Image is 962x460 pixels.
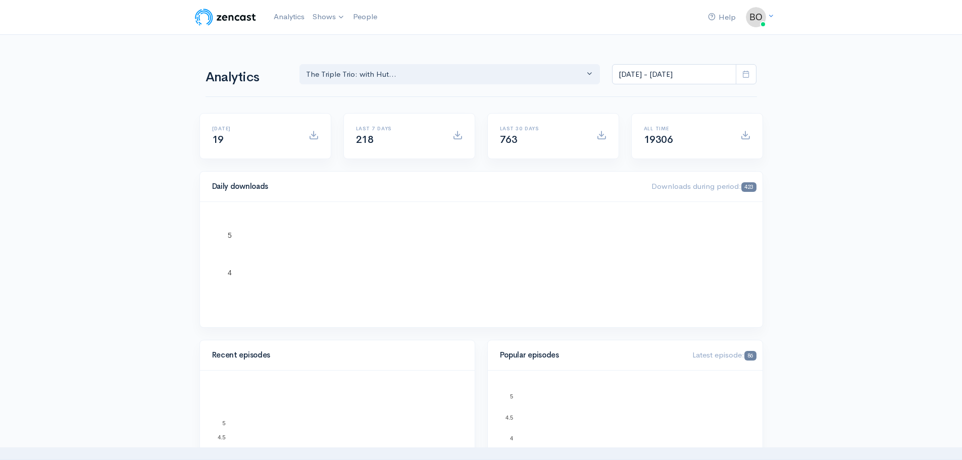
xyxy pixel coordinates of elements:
[612,64,736,85] input: analytics date range selector
[299,64,600,85] button: The Triple Trio: with Hut...
[306,69,585,80] div: The Triple Trio: with Hut...
[212,351,457,360] h4: Recent episodes
[206,70,287,85] h1: Analytics
[746,7,766,27] img: ...
[356,126,440,131] h6: Last 7 days
[644,133,673,146] span: 19306
[704,7,740,28] a: Help
[356,133,374,146] span: 218
[510,393,513,399] text: 5
[228,231,232,239] text: 5
[193,7,258,27] img: ZenCast Logo
[692,350,756,360] span: Latest episode:
[644,126,728,131] h6: All time
[349,6,381,28] a: People
[744,351,756,361] span: 86
[212,214,750,315] svg: A chart.
[228,269,232,277] text: 4
[212,182,640,191] h4: Daily downloads
[500,351,681,360] h4: Popular episodes
[741,182,756,192] span: 423
[500,133,518,146] span: 763
[222,420,225,426] text: 5
[270,6,309,28] a: Analytics
[505,414,513,420] text: 4.5
[651,181,756,191] span: Downloads during period:
[928,426,952,450] iframe: gist-messenger-bubble-iframe
[218,434,225,440] text: 4.5
[510,435,513,441] text: 4
[212,126,296,131] h6: [DATE]
[309,6,349,28] a: Shows
[212,133,224,146] span: 19
[500,126,584,131] h6: Last 30 days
